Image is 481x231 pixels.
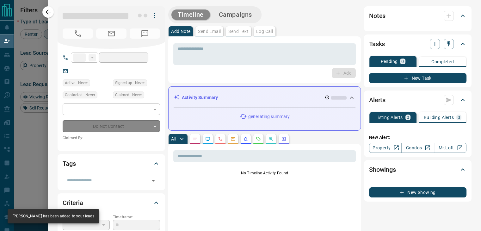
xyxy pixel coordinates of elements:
p: New Alert: [369,134,466,141]
button: New Showing [369,187,466,197]
h2: Criteria [63,198,83,208]
p: Timeframe: [113,214,160,220]
p: Claimed By: [63,135,160,141]
span: No Number [63,28,93,39]
svg: Agent Actions [281,136,286,141]
svg: Emails [231,136,236,141]
h2: Showings [369,165,396,175]
div: Showings [369,162,466,177]
p: All [171,137,176,141]
h2: Tags [63,159,76,169]
div: Tasks [369,36,466,52]
div: Alerts [369,92,466,108]
h2: Tasks [369,39,385,49]
p: 0 [407,115,409,120]
div: [PERSON_NAME] has been added to your leads [13,211,94,222]
div: Do Not Contact [63,120,160,132]
p: 0 [401,59,404,64]
span: No Number [130,28,160,39]
span: Contacted - Never [65,92,95,98]
p: Pending [380,59,398,64]
span: Signed up - Never [115,80,145,86]
span: Claimed - Never [115,92,142,98]
a: Mr.Loft [434,143,466,153]
p: 0 [458,115,460,120]
svg: Notes [193,136,198,141]
a: Property [369,143,402,153]
p: generating summary [248,113,290,120]
button: New Task [369,73,466,83]
button: Timeline [171,9,210,20]
h2: Notes [369,11,385,21]
p: Add Note [171,29,190,34]
span: No Email [96,28,126,39]
svg: Requests [256,136,261,141]
a: -- [73,68,75,73]
svg: Lead Browsing Activity [205,136,210,141]
div: Tags [63,156,160,171]
div: Criteria [63,195,160,210]
div: Activity Summary [174,92,355,103]
p: Building Alerts [424,115,454,120]
svg: Opportunities [268,136,274,141]
svg: Listing Alerts [243,136,248,141]
span: Active - Never [65,80,88,86]
p: Listing Alerts [375,115,403,120]
p: Activity Summary [182,94,218,101]
button: Campaigns [213,9,258,20]
svg: Calls [218,136,223,141]
h2: Alerts [369,95,385,105]
button: Open [149,176,158,185]
div: Notes [369,8,466,23]
p: Completed [431,59,454,64]
p: No Timeline Activity Found [173,170,356,176]
a: Condos [401,143,434,153]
